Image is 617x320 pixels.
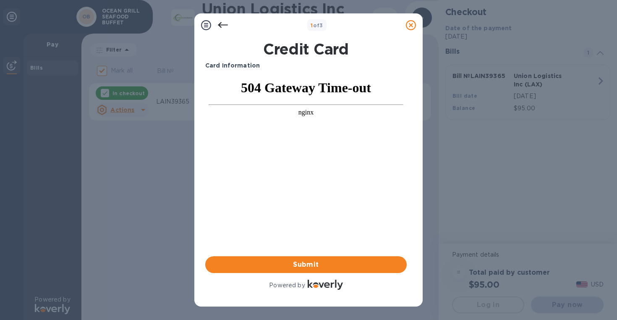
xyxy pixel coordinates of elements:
[212,260,400,270] span: Submit
[308,280,343,290] img: Logo
[205,256,407,273] button: Submit
[269,281,305,290] p: Powered by
[311,22,323,29] b: of 3
[311,22,313,29] span: 1
[202,40,410,58] h1: Credit Card
[205,62,260,69] b: Card Information
[205,77,407,126] iframe: Your browser does not support iframes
